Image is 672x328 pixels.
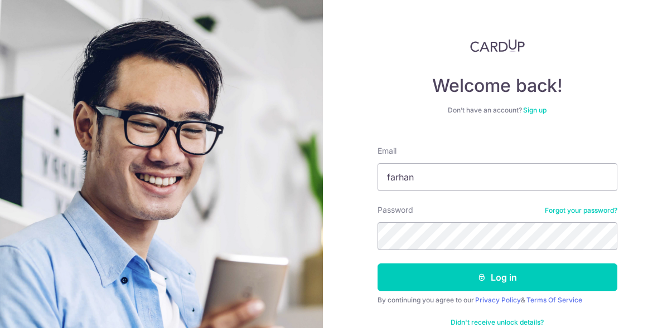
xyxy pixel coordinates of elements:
[378,106,617,115] div: Don’t have an account?
[378,163,617,191] input: Enter your Email
[378,75,617,97] h4: Welcome back!
[451,318,544,327] a: Didn't receive unlock details?
[475,296,521,304] a: Privacy Policy
[545,206,617,215] a: Forgot your password?
[378,263,617,291] button: Log in
[523,106,547,114] a: Sign up
[526,296,582,304] a: Terms Of Service
[378,145,397,156] label: Email
[378,296,617,305] div: By continuing you agree to our &
[378,204,413,216] label: Password
[470,39,525,52] img: CardUp Logo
